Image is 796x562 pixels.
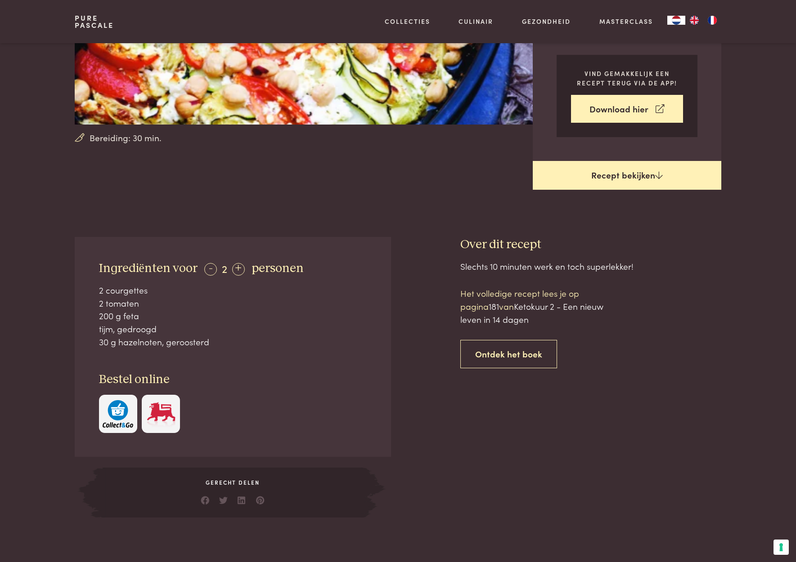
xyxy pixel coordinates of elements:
[685,16,703,25] a: EN
[522,17,571,26] a: Gezondheid
[571,69,683,87] p: Vind gemakkelijk een recept terug via de app!
[667,16,685,25] a: NL
[385,17,430,26] a: Collecties
[489,300,499,312] span: 181
[99,297,367,310] div: 2 tomaten
[99,322,367,335] div: tijm, gedroogd
[146,400,176,428] img: Delhaize
[99,372,367,388] h3: Bestel online
[533,161,721,190] a: Recept bekijken
[99,335,367,348] div: 30 g hazelnoten, geroosterd
[103,400,133,428] img: c308188babc36a3a401bcb5cb7e020f4d5ab42f7cacd8327e500463a43eeb86c.svg
[90,131,162,144] span: Bereiding: 30 min.
[460,300,603,325] span: Ketokuur 2 - Een nieuw leven in 14 dagen
[252,262,304,275] span: personen
[232,263,245,276] div: +
[103,478,363,486] span: Gerecht delen
[459,17,493,26] a: Culinair
[599,17,653,26] a: Masterclass
[703,16,721,25] a: FR
[75,14,114,29] a: PurePascale
[460,237,721,253] h3: Over dit recept
[667,16,721,25] aside: Language selected: Nederlands
[774,540,789,555] button: Uw voorkeuren voor toestemming voor trackingtechnologieën
[99,309,367,322] div: 200 g feta
[460,340,557,368] a: Ontdek het boek
[460,287,613,326] p: Het volledige recept lees je op pagina van
[222,261,227,276] span: 2
[99,284,367,297] div: 2 courgettes
[99,262,198,275] span: Ingrediënten voor
[571,95,683,123] a: Download hier
[460,260,721,273] div: Slechts 10 minuten werk en toch superlekker!
[685,16,721,25] ul: Language list
[204,263,217,276] div: -
[667,16,685,25] div: Language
